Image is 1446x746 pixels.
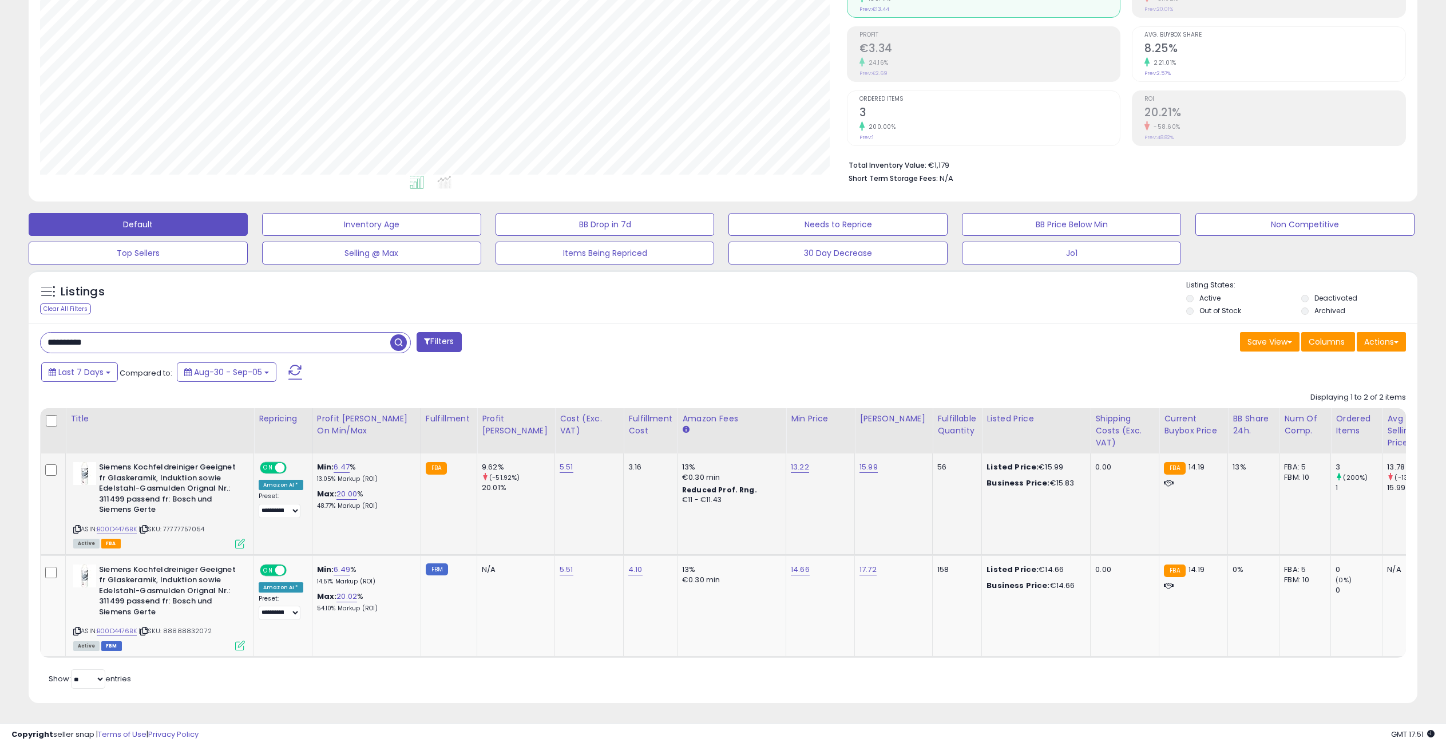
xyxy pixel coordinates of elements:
small: Amazon Fees. [682,425,689,435]
button: Filters [417,332,461,352]
div: €11 - €11.43 [682,495,777,505]
div: Preset: [259,595,303,621]
div: BB Share 24h. [1233,413,1274,437]
button: Needs to Reprice [728,213,948,236]
small: -58.60% [1150,123,1180,131]
span: Aug-30 - Sep-05 [194,366,262,378]
span: ROI [1144,96,1405,102]
div: Clear All Filters [40,303,91,314]
a: 14.66 [791,564,810,575]
small: Prev: 48.82% [1144,134,1174,141]
a: 5.51 [560,461,573,473]
p: 14.51% Markup (ROI) [317,578,412,586]
button: Default [29,213,248,236]
span: N/A [940,173,953,184]
span: ON [261,463,275,473]
p: 48.77% Markup (ROI) [317,502,412,510]
button: Items Being Repriced [496,242,715,265]
h2: 8.25% [1144,42,1405,57]
a: 4.10 [628,564,643,575]
b: Max: [317,591,337,602]
span: Columns [1309,336,1345,348]
div: % [317,565,412,586]
div: Listed Price [987,413,1086,425]
b: Min: [317,564,334,575]
b: Min: [317,461,334,472]
small: FBA [1164,565,1185,577]
b: Max: [317,488,337,499]
div: 158 [937,565,973,575]
span: Profit [859,32,1120,38]
label: Deactivated [1314,293,1357,303]
span: Last 7 Days [58,366,104,378]
span: FBA [101,539,121,548]
h2: 3 [859,106,1120,121]
div: Repricing [259,413,307,425]
div: Fulfillment Cost [628,413,672,437]
a: B00D4476BK [97,626,137,636]
button: Non Competitive [1195,213,1415,236]
a: 13.22 [791,461,809,473]
button: Top Sellers [29,242,248,265]
button: BB Drop in 7d [496,213,715,236]
small: Prev: €13.44 [859,6,889,13]
button: Aug-30 - Sep-05 [177,362,276,382]
span: 14.19 [1189,461,1205,472]
button: 30 Day Decrease [728,242,948,265]
div: €15.99 [987,462,1081,472]
small: Prev: 20.01% [1144,6,1173,13]
div: 13% [1233,462,1270,472]
label: Active [1199,293,1221,303]
b: Listed Price: [987,461,1039,472]
div: Min Price [791,413,850,425]
label: Out of Stock [1199,306,1241,315]
small: FBM [426,563,448,575]
span: Avg. Buybox Share [1144,32,1405,38]
a: Privacy Policy [148,729,199,740]
div: Profit [PERSON_NAME] on Min/Max [317,413,416,437]
div: 13% [682,565,777,575]
div: 0 [1336,585,1382,595]
span: 14.19 [1189,564,1205,575]
div: €14.66 [987,581,1081,591]
div: Fulfillable Quantity [937,413,977,437]
small: 24.16% [865,58,889,67]
small: 221.01% [1150,58,1176,67]
a: B00D4476BK [97,524,137,534]
div: 0 [1336,565,1382,575]
div: 15.99 [1387,483,1433,493]
div: Amazon Fees [682,413,781,425]
li: €1,179 [849,157,1397,171]
div: €15.83 [987,478,1081,488]
div: Title [70,413,249,425]
a: 15.99 [859,461,878,473]
div: 0.00 [1095,462,1150,472]
div: Amazon AI * [259,582,303,593]
button: Actions [1357,332,1406,352]
div: 9.62% [482,462,554,472]
button: Last 7 Days [41,362,118,382]
span: | SKU: 77777757054 [138,524,204,534]
div: Amazon AI * [259,480,303,490]
div: Profit [PERSON_NAME] [482,413,550,437]
span: 2025-09-13 17:51 GMT [1391,729,1435,740]
div: FBM: 10 [1284,575,1322,585]
div: 13% [682,462,777,472]
button: Selling @ Max [262,242,481,265]
h5: Listings [61,284,105,300]
div: 13.78 [1387,462,1433,472]
small: Prev: €2.69 [859,70,888,77]
div: Shipping Costs (Exc. VAT) [1095,413,1154,449]
span: FBM [101,641,122,651]
button: Jo1 [962,242,1181,265]
div: ASIN: [73,462,245,547]
div: % [317,462,412,483]
small: (200%) [1343,473,1368,482]
small: (0%) [1336,575,1352,585]
a: 17.72 [859,564,877,575]
a: 20.02 [336,591,357,602]
b: Short Term Storage Fees: [849,173,938,183]
div: % [317,489,412,510]
div: Fulfillment [426,413,472,425]
button: Save View [1240,332,1300,352]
